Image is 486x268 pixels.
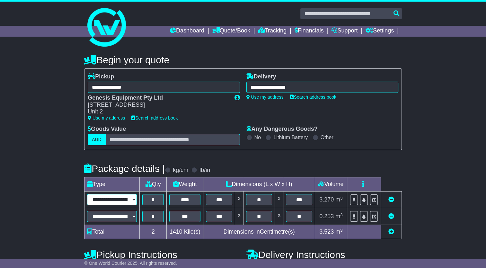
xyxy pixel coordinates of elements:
span: 0.253 [319,213,334,219]
span: © One World Courier 2025. All rights reserved. [84,261,177,266]
span: m [335,213,343,219]
td: Total [84,225,140,239]
td: Weight [166,177,203,192]
td: Kilo(s) [166,225,203,239]
span: m [335,196,343,203]
span: m [335,228,343,235]
h4: Pickup Instructions [84,249,240,260]
a: Search address book [131,115,178,121]
a: Use my address [88,115,125,121]
td: Dimensions (L x W x H) [203,177,315,192]
a: Use my address [246,94,284,100]
label: Delivery [246,73,276,80]
h4: Begin your quote [84,55,402,65]
a: Financials [295,26,324,37]
label: Other [321,134,333,140]
span: 3.270 [319,196,334,203]
td: Volume [315,177,347,192]
td: x [275,208,283,225]
a: Dashboard [170,26,204,37]
td: x [235,208,243,225]
label: No [254,134,261,140]
label: Pickup [88,73,114,80]
td: 2 [140,225,167,239]
span: 1410 [170,228,182,235]
div: Genesis Equipment Pty Ltd [88,94,228,102]
span: 3.523 [319,228,334,235]
a: Search address book [290,94,336,100]
sup: 3 [340,196,343,201]
div: Unit 2 [88,108,228,115]
h4: Package details | [84,163,165,174]
a: Remove this item [388,196,394,203]
td: Dimensions in Centimetre(s) [203,225,315,239]
label: Any Dangerous Goods? [246,126,318,133]
label: lb/in [199,167,210,174]
label: AUD [88,134,106,145]
td: Type [84,177,140,192]
label: kg/cm [173,167,188,174]
label: Goods Value [88,126,126,133]
a: Add new item [388,228,394,235]
h4: Delivery Instructions [246,249,402,260]
td: x [275,192,283,208]
td: Qty [140,177,167,192]
a: Remove this item [388,213,394,219]
label: Lithium Battery [273,134,308,140]
a: Tracking [258,26,287,37]
sup: 3 [340,212,343,217]
a: Support [331,26,358,37]
td: x [235,192,243,208]
div: [STREET_ADDRESS] [88,102,228,109]
sup: 3 [340,228,343,233]
a: Settings [366,26,394,37]
a: Quote/Book [212,26,250,37]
